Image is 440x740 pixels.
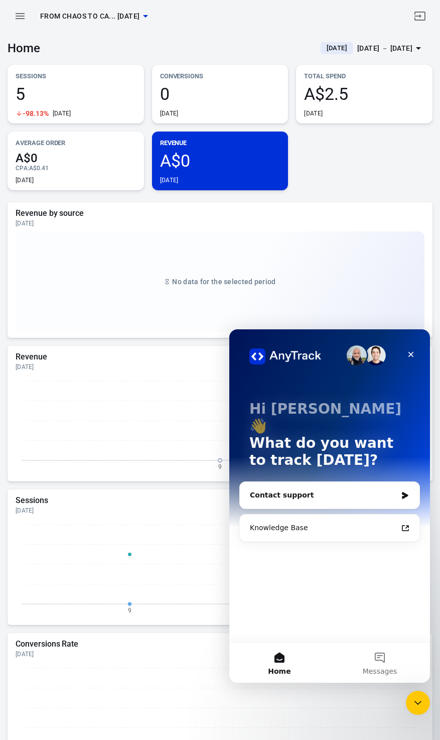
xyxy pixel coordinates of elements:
h5: Revenue [16,352,424,362]
span: -98.13% [23,110,49,117]
div: [DATE] [16,219,424,227]
p: Average Order [16,138,136,148]
div: [DATE] [53,109,71,117]
button: From Chaos to Ca... [DATE] [36,7,152,26]
div: [DATE] [160,176,179,184]
p: Sessions [16,71,136,81]
div: [DATE] [16,176,34,184]
span: No data for the selected period [172,278,275,286]
div: [DATE] － [DATE] [357,42,412,55]
p: Total Spend [304,71,424,81]
iframe: Intercom live chat [229,329,430,683]
h5: Conversions Rate [16,639,424,649]
div: [DATE] [304,109,323,117]
p: Revenue [160,138,280,148]
tspan: 9 [128,606,131,613]
p: Conversions [160,71,280,81]
div: [DATE] [16,363,424,371]
h3: Home [8,41,40,55]
span: 5 [16,85,136,102]
h5: Sessions [16,496,244,506]
span: From Chaos to Calm - TC Checkout 8.10.25 [40,10,139,23]
tspan: 9 [218,463,222,470]
div: [DATE] [16,507,244,515]
span: 0 [160,85,280,102]
span: A$2.5 [304,85,424,102]
div: [DATE] [160,109,179,117]
div: [DATE] [16,650,424,658]
iframe: Intercom live chat [406,691,430,715]
span: CPA : [16,165,29,172]
span: A$0.41 [29,165,49,172]
span: A$0 [16,152,136,164]
span: [DATE] [323,43,351,53]
span: A$0 [160,152,280,169]
a: Sign out [408,4,432,28]
button: [DATE][DATE] － [DATE] [313,40,432,57]
h5: Revenue by source [16,208,424,218]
